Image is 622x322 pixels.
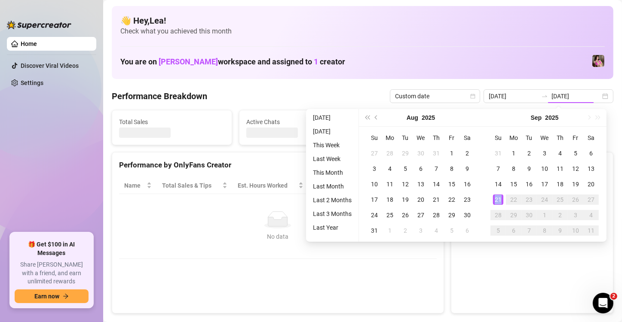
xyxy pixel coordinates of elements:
[120,27,605,36] span: Check what you achieved this month
[238,181,297,190] div: Est. Hours Worked
[124,181,145,190] span: Name
[314,57,318,66] span: 1
[34,293,59,300] span: Earn now
[309,177,366,194] th: Sales / Hour
[374,117,479,127] span: Messages Sent
[162,181,221,190] span: Total Sales & Tips
[541,93,548,100] span: to
[21,62,79,69] a: Discover Viral Videos
[541,93,548,100] span: swap-right
[395,90,475,103] span: Custom date
[15,261,89,286] span: Share [PERSON_NAME] with a friend, and earn unlimited rewards
[128,232,428,241] div: No data
[120,57,345,67] h1: You are on workspace and assigned to creator
[15,289,89,303] button: Earn nowarrow-right
[15,240,89,257] span: 🎁 Get $100 in AI Messages
[119,159,437,171] div: Performance by OnlyFans Creator
[489,91,538,101] input: Start date
[592,55,604,67] img: Nanner
[593,293,613,313] iframe: Intercom live chat
[552,91,601,101] input: End date
[458,159,606,171] div: Sales by OnlyFans Creator
[470,94,475,99] span: calendar
[610,293,617,300] span: 2
[119,177,157,194] th: Name
[63,293,69,299] span: arrow-right
[371,181,424,190] span: Chat Conversion
[157,177,233,194] th: Total Sales & Tips
[120,15,605,27] h4: 👋 Hey, Lea !
[21,40,37,47] a: Home
[366,177,436,194] th: Chat Conversion
[119,117,225,127] span: Total Sales
[112,90,207,102] h4: Performance Breakdown
[7,21,71,29] img: logo-BBDzfeDw.svg
[246,117,352,127] span: Active Chats
[314,181,354,190] span: Sales / Hour
[21,79,43,86] a: Settings
[159,57,218,66] span: [PERSON_NAME]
